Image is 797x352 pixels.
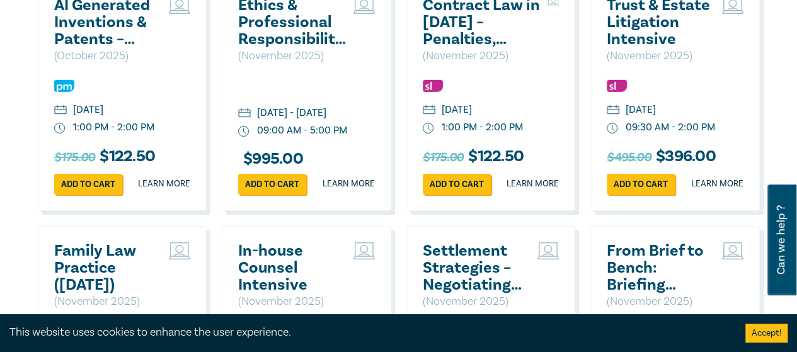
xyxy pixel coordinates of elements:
img: watch [54,123,66,134]
div: [DATE] [442,103,472,117]
div: [DATE] - [DATE] [257,106,326,120]
div: 09:30 AM - 2:00 PM [626,120,715,135]
div: 09:00 AM - 5:00 PM [257,123,347,138]
h3: $ 122.50 [54,147,155,167]
img: Live Stream [722,242,743,259]
div: [DATE] [626,103,656,117]
p: ( November 2025 ) [607,48,716,64]
img: Live Stream [537,242,559,259]
span: $175.00 [54,147,95,167]
button: Accept cookies [745,324,788,343]
a: Add to cart [423,174,491,195]
p: ( November 2025 ) [54,293,163,310]
img: Live Stream [169,242,190,259]
div: 1:00 PM - 2:00 PM [73,120,154,135]
a: Add to cart [607,174,675,195]
h3: $ 122.50 [423,147,524,167]
p: ( October 2025 ) [54,48,163,64]
h3: $ 995.00 [238,150,303,167]
a: Learn more [507,178,559,190]
p: ( November 2025 ) [238,293,347,310]
a: Learn more [691,178,743,190]
img: calendar [238,108,251,120]
a: Add to cart [238,174,306,195]
img: Live Stream [353,242,375,259]
p: ( November 2025 ) [423,293,532,310]
a: Settlement Strategies – Negotiating and Advising on Offers of Settlement [423,242,532,293]
a: Add to cart [54,174,122,195]
h3: $ 396.00 [607,147,715,167]
a: From Brief to Bench: Briefing Counsel for Success [607,242,716,293]
p: ( November 2025 ) [238,48,347,64]
a: Learn more [323,178,375,190]
p: ( November 2025 ) [423,48,541,64]
p: ( November 2025 ) [607,293,716,310]
img: calendar [423,105,435,116]
span: $175.00 [423,147,464,167]
div: 1:00 PM - 2:00 PM [442,120,523,135]
img: watch [238,126,249,137]
a: Family Law Practice ([DATE]) [54,242,163,293]
img: Substantive Law [423,80,443,92]
span: Can we help ? [775,192,787,288]
span: $495.00 [607,147,651,167]
div: [DATE] [73,103,103,117]
div: This website uses cookies to enhance the user experience. [9,324,726,341]
img: Practice Management & Business Skills [54,80,74,92]
img: watch [607,123,618,134]
a: In-house Counsel Intensive [238,242,347,293]
img: watch [423,123,434,134]
img: calendar [607,105,619,116]
a: Learn more [138,178,190,190]
img: calendar [54,105,67,116]
img: Substantive Law [607,80,627,92]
